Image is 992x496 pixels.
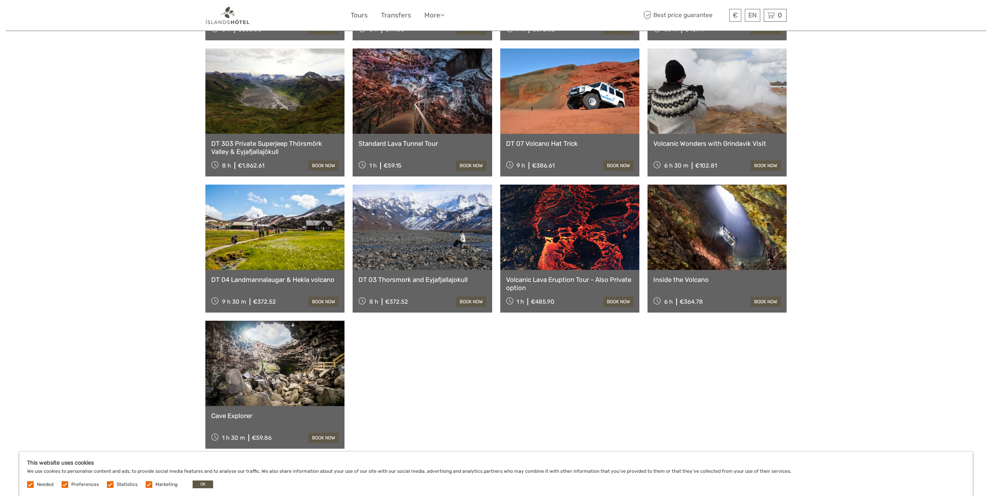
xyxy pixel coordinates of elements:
span: 0 [777,11,783,19]
div: €1,862.61 [238,162,264,169]
a: book now [456,161,486,171]
label: Marketing [155,481,177,488]
div: €102.81 [695,162,717,169]
a: book now [456,297,486,307]
label: Needed [37,481,53,488]
span: 1 h 30 m [222,434,245,441]
h5: This website uses cookies [27,460,965,466]
div: €59.15 [384,162,401,169]
div: We use cookies to personalise content and ads, to provide social media features and to analyse ou... [19,452,973,496]
span: 1 h [369,162,377,169]
p: We're away right now. Please check back later! [11,14,88,20]
a: book now [603,297,634,307]
a: book now [751,297,781,307]
span: € [733,11,738,19]
a: Tours [351,10,368,21]
label: Statistics [117,481,138,488]
a: book now [603,161,634,171]
div: EN [745,9,760,22]
a: book now [308,161,339,171]
div: €364.78 [680,298,703,305]
a: Volcanic Wonders with Grindavik Visit [653,140,781,147]
span: 6 h 30 m [664,162,688,169]
div: €59.86 [252,434,272,441]
span: Best price guarantee [641,9,727,22]
a: Inside the Volcano [653,276,781,283]
a: Transfers [381,10,411,21]
span: 1 h [517,298,524,305]
label: Preferences [71,481,99,488]
span: 9 h [517,162,525,169]
a: Cave Explorer [211,412,339,420]
button: OK [193,480,213,488]
a: DT 03 Thorsmork and Eyjafjallajokull [358,276,486,283]
a: book now [308,297,339,307]
span: 6 h [664,298,673,305]
a: book now [751,161,781,171]
a: Volcanic Lava Eruption Tour - Also Private option [506,276,634,292]
div: €485.90 [531,298,555,305]
a: book now [308,433,339,443]
a: DT 303 Private Superjeep Thórsmörk Valley & Eyjafjallajökull [211,140,339,156]
span: 8 h [369,298,378,305]
img: 1298-aa34540a-eaca-4c1b-b063-13e4b802c612_logo_small.png [205,6,250,25]
a: More [424,10,444,21]
div: €372.52 [385,298,408,305]
a: Standard Lava Tunnel Tour [358,140,486,147]
span: 9 h 30 m [222,298,246,305]
a: DT 07 Volcano Hat Trick [506,140,634,147]
div: €372.52 [253,298,276,305]
button: Open LiveChat chat widget [89,12,98,21]
div: €386.61 [532,162,555,169]
a: DT 04 Landmannalaugar & Hekla volcano [211,276,339,283]
span: 8 h [222,162,231,169]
